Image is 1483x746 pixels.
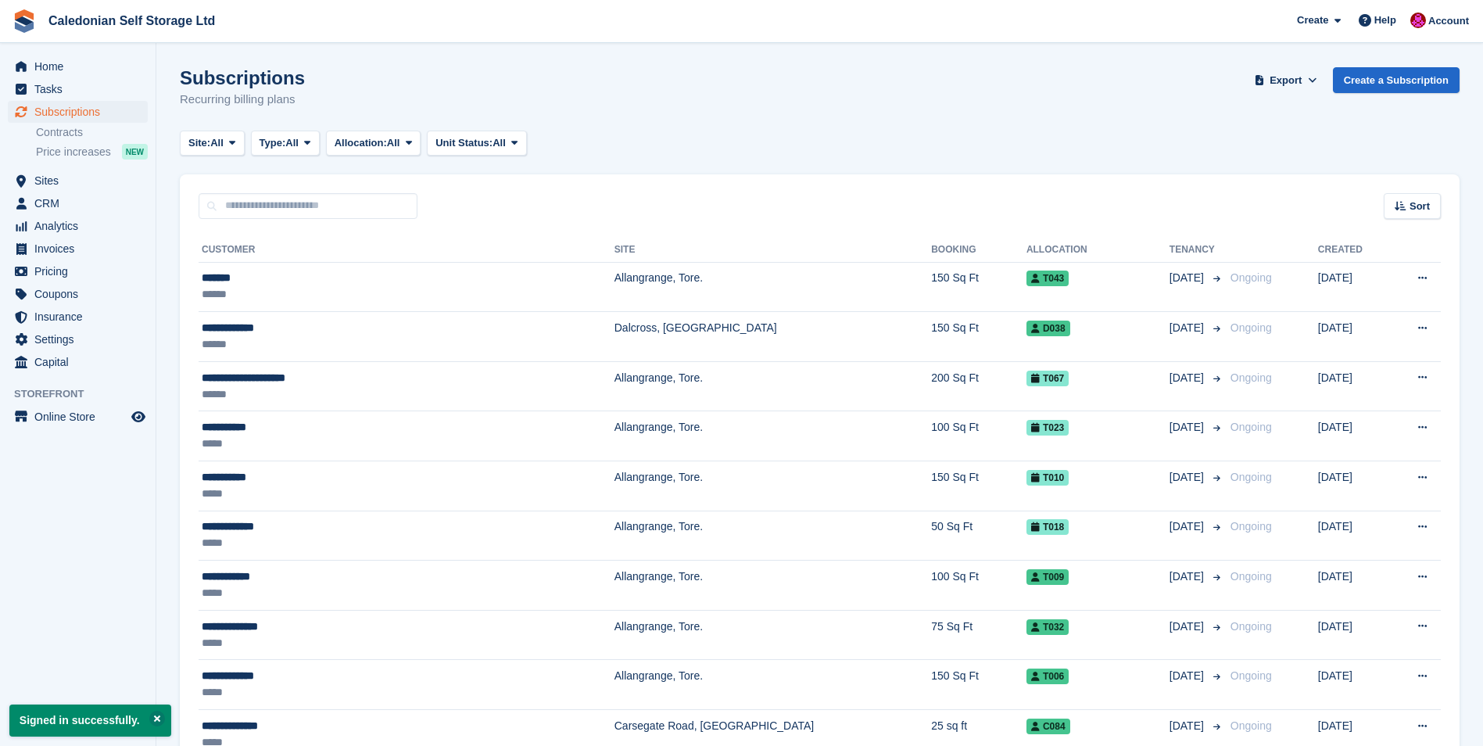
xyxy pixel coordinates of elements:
[180,91,305,109] p: Recurring billing plans
[8,78,148,100] a: menu
[1170,320,1207,336] span: [DATE]
[435,135,493,151] span: Unit Status:
[1318,361,1389,411] td: [DATE]
[1318,262,1389,312] td: [DATE]
[1170,270,1207,286] span: [DATE]
[34,406,128,428] span: Online Store
[1026,321,1070,336] span: D038
[1026,619,1069,635] span: T032
[1333,67,1460,93] a: Create a Subscription
[8,170,148,192] a: menu
[614,361,931,411] td: Allangrange, Tore.
[387,135,400,151] span: All
[260,135,286,151] span: Type:
[614,660,931,710] td: Allangrange, Tore.
[335,135,387,151] span: Allocation:
[1230,570,1272,583] span: Ongoing
[931,238,1026,263] th: Booking
[1410,13,1426,28] img: Donald Mathieson
[1318,610,1389,660] td: [DATE]
[614,312,931,362] td: Dalcross, [GEOGRAPHIC_DATA]
[14,386,156,402] span: Storefront
[1374,13,1396,28] span: Help
[1026,371,1069,386] span: T067
[1230,471,1272,483] span: Ongoing
[199,238,614,263] th: Customer
[1026,519,1069,535] span: T018
[8,406,148,428] a: menu
[34,192,128,214] span: CRM
[1170,469,1207,486] span: [DATE]
[1230,321,1272,334] span: Ongoing
[1026,470,1069,486] span: T010
[34,283,128,305] span: Coupons
[8,283,148,305] a: menu
[13,9,36,33] img: stora-icon-8386f47178a22dfd0bd8f6a31ec36ba5ce8667c1dd55bd0f319d3a0aa187defe.svg
[210,135,224,151] span: All
[614,461,931,511] td: Allangrange, Tore.
[180,131,245,156] button: Site: All
[1297,13,1328,28] span: Create
[1170,668,1207,684] span: [DATE]
[1230,719,1272,732] span: Ongoing
[931,610,1026,660] td: 75 Sq Ft
[34,101,128,123] span: Subscriptions
[1230,620,1272,633] span: Ongoing
[8,260,148,282] a: menu
[1230,669,1272,682] span: Ongoing
[614,238,931,263] th: Site
[36,143,148,160] a: Price increases NEW
[1026,271,1069,286] span: T043
[9,705,171,737] p: Signed in successfully.
[8,306,148,328] a: menu
[8,238,148,260] a: menu
[180,67,305,88] h1: Subscriptions
[1318,312,1389,362] td: [DATE]
[326,131,421,156] button: Allocation: All
[614,262,931,312] td: Allangrange, Tore.
[34,215,128,237] span: Analytics
[1318,238,1389,263] th: Created
[1170,238,1224,263] th: Tenancy
[1170,568,1207,585] span: [DATE]
[1428,13,1469,29] span: Account
[931,461,1026,511] td: 150 Sq Ft
[122,144,148,160] div: NEW
[1026,719,1070,734] span: C084
[34,328,128,350] span: Settings
[42,8,221,34] a: Caledonian Self Storage Ltd
[1170,419,1207,436] span: [DATE]
[34,260,128,282] span: Pricing
[1230,421,1272,433] span: Ongoing
[1318,660,1389,710] td: [DATE]
[493,135,506,151] span: All
[931,361,1026,411] td: 200 Sq Ft
[1318,511,1389,561] td: [DATE]
[1170,619,1207,635] span: [DATE]
[427,131,526,156] button: Unit Status: All
[8,328,148,350] a: menu
[931,511,1026,561] td: 50 Sq Ft
[251,131,320,156] button: Type: All
[8,56,148,77] a: menu
[1170,718,1207,734] span: [DATE]
[1230,520,1272,533] span: Ongoing
[8,101,148,123] a: menu
[1026,420,1069,436] span: T023
[931,561,1026,611] td: 100 Sq Ft
[8,351,148,373] a: menu
[931,262,1026,312] td: 150 Sq Ft
[34,238,128,260] span: Invoices
[36,125,148,140] a: Contracts
[931,660,1026,710] td: 150 Sq Ft
[8,215,148,237] a: menu
[1026,669,1069,684] span: T006
[1170,370,1207,386] span: [DATE]
[1410,199,1430,214] span: Sort
[614,511,931,561] td: Allangrange, Tore.
[1318,411,1389,461] td: [DATE]
[1170,518,1207,535] span: [DATE]
[188,135,210,151] span: Site:
[1026,569,1069,585] span: T009
[285,135,299,151] span: All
